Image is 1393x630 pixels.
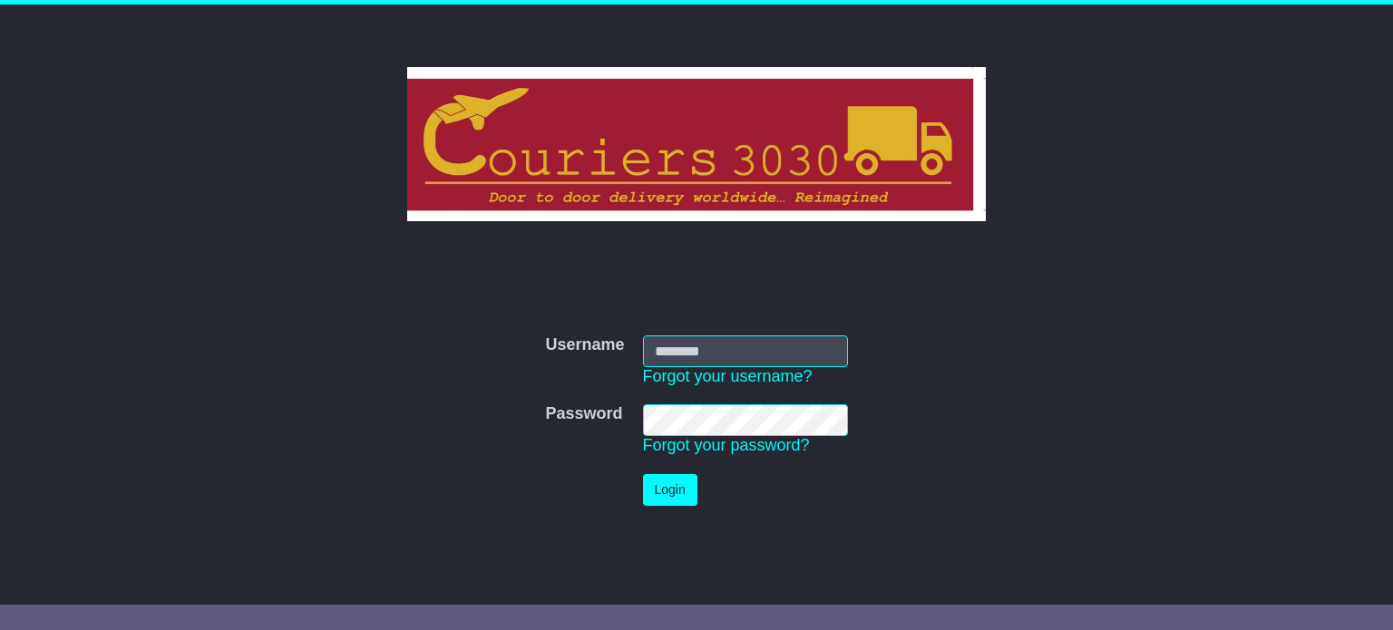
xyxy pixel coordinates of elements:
[545,404,622,424] label: Password
[643,436,810,454] a: Forgot your password?
[643,474,697,506] button: Login
[545,335,624,355] label: Username
[643,367,813,385] a: Forgot your username?
[407,67,987,221] img: Couriers 3030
